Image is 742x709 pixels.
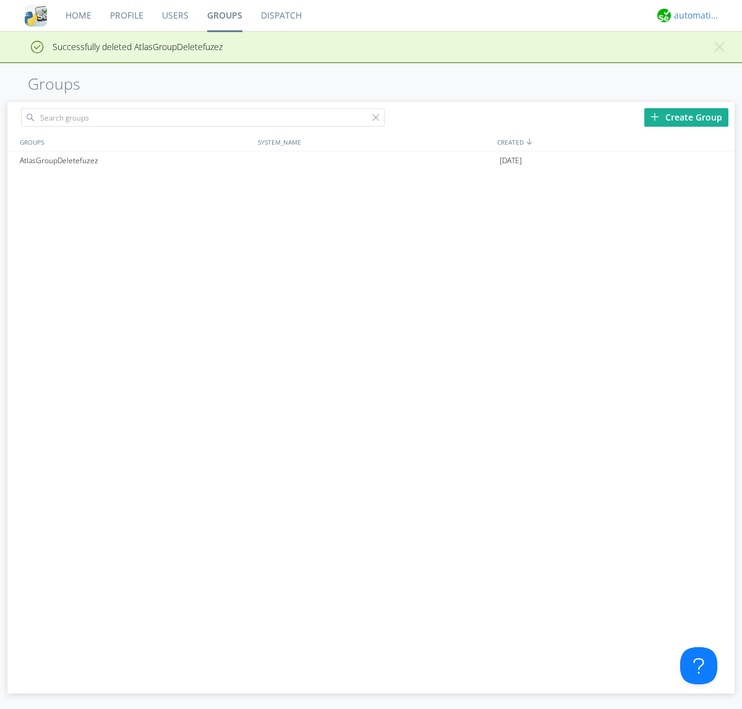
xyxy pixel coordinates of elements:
div: GROUPS [17,133,252,151]
img: plus.svg [650,113,659,121]
div: CREATED [494,133,735,151]
span: [DATE] [500,151,522,170]
img: d2d01cd9b4174d08988066c6d424eccd [657,9,671,22]
div: automation+atlas [674,9,720,22]
a: AtlasGroupDeletefuzez[DATE] [7,151,735,170]
div: Create Group [644,108,728,127]
div: SYSTEM_NAME [255,133,494,151]
img: cddb5a64eb264b2086981ab96f4c1ba7 [25,4,47,27]
span: Successfully deleted AtlasGroupDeletefuzez [9,41,223,53]
div: AtlasGroupDeletefuzez [17,151,255,170]
input: Search groups [21,108,385,127]
iframe: Toggle Customer Support [680,647,717,684]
